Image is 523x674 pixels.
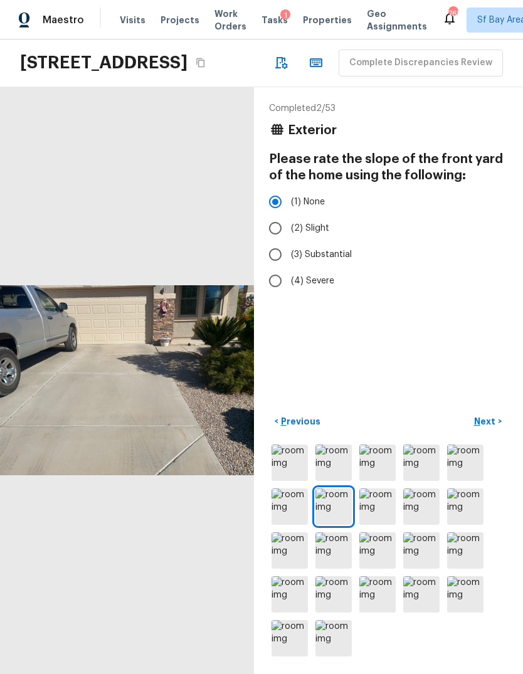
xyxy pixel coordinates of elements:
[359,488,396,525] img: room img
[359,445,396,481] img: room img
[447,445,483,481] img: room img
[120,14,145,26] span: Visits
[272,576,308,613] img: room img
[447,532,483,569] img: room img
[269,151,508,184] h4: Please rate the slope of the front yard of the home using the following:
[448,8,457,20] div: 765
[291,275,334,287] span: (4) Severe
[359,576,396,613] img: room img
[272,488,308,525] img: room img
[291,222,329,234] span: (2) Slight
[269,102,508,115] p: Completed 2 / 53
[468,411,508,432] button: Next>
[272,620,308,656] img: room img
[447,576,483,613] img: room img
[261,16,288,24] span: Tasks
[272,445,308,481] img: room img
[359,532,396,569] img: room img
[161,14,199,26] span: Projects
[403,576,440,613] img: room img
[315,445,352,481] img: room img
[272,532,308,569] img: room img
[315,620,352,656] img: room img
[291,196,325,208] span: (1) None
[315,576,352,613] img: room img
[193,55,209,71] button: Copy Address
[20,51,188,74] h2: [STREET_ADDRESS]
[403,488,440,525] img: room img
[291,248,352,261] span: (3) Substantial
[43,14,84,26] span: Maestro
[278,415,320,428] p: Previous
[403,532,440,569] img: room img
[288,122,337,139] h4: Exterior
[280,9,290,22] div: 1
[403,445,440,481] img: room img
[315,488,352,525] img: room img
[474,415,498,428] p: Next
[214,8,246,33] span: Work Orders
[447,488,483,525] img: room img
[303,14,352,26] span: Properties
[315,532,352,569] img: room img
[269,411,325,432] button: <Previous
[367,8,427,33] span: Geo Assignments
